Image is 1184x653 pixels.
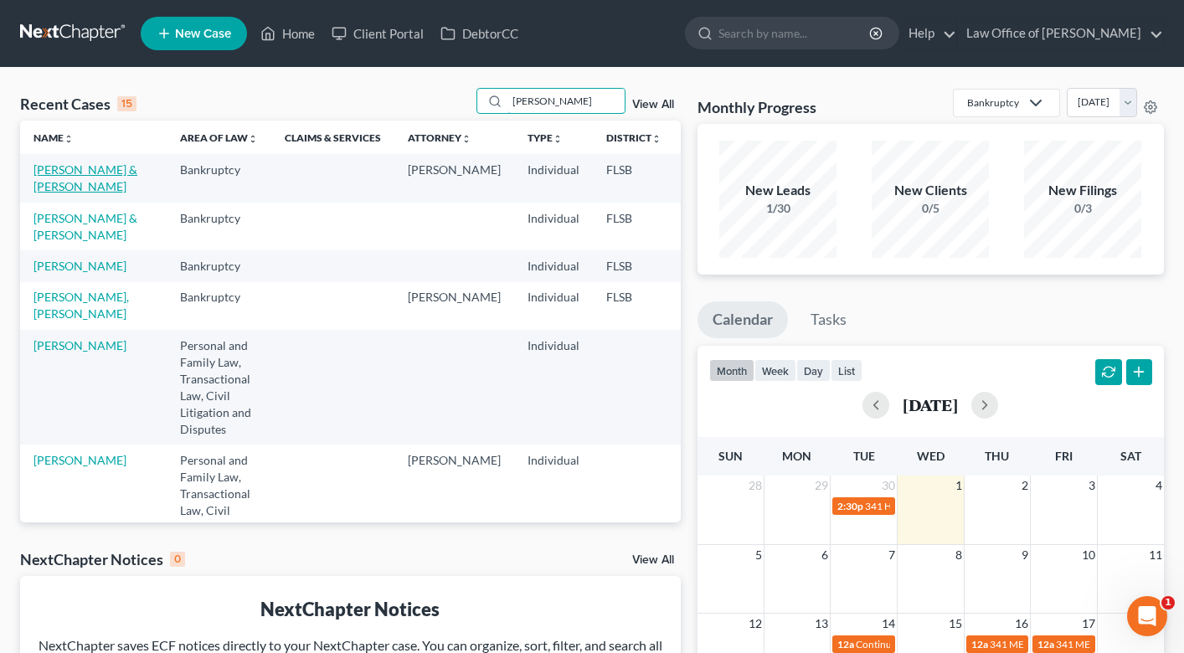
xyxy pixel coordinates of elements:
div: 1/30 [719,200,837,217]
span: Continued hearing [856,638,938,650]
a: Area of Lawunfold_more [180,131,258,144]
span: Mon [782,449,811,463]
div: New Clients [872,181,989,200]
td: Individual [514,445,593,559]
div: 0/3 [1024,200,1141,217]
span: 341 MEETING [1056,638,1120,650]
span: 341 Hearing [865,500,919,512]
a: View All [632,554,674,566]
span: 8 [954,545,964,565]
a: Nameunfold_more [33,131,74,144]
span: 15 [947,614,964,634]
td: Individual [514,330,593,445]
button: day [796,359,831,382]
td: 7 [675,250,759,281]
a: Typeunfold_more [528,131,563,144]
td: FLSB [593,282,675,330]
div: New Leads [719,181,837,200]
div: 0/5 [872,200,989,217]
span: 13 [813,614,830,634]
span: 28 [747,476,764,496]
span: Thu [985,449,1009,463]
span: Fri [1055,449,1073,463]
a: Help [900,18,956,49]
span: 2:30p [837,500,863,512]
button: week [754,359,796,382]
a: [PERSON_NAME] & [PERSON_NAME] [33,211,137,242]
a: Calendar [698,301,788,338]
span: 4 [1154,476,1164,496]
span: New Case [175,28,231,40]
span: 16 [1013,614,1030,634]
iframe: Intercom live chat [1127,596,1167,636]
span: Wed [917,449,945,463]
button: month [709,359,754,382]
h2: [DATE] [903,396,958,414]
input: Search by name... [718,18,872,49]
span: 12a [971,638,988,650]
div: Recent Cases [20,94,136,114]
a: [PERSON_NAME] [33,338,126,352]
td: FLSB [593,250,675,281]
div: NextChapter Notices [20,549,185,569]
td: Personal and Family Law, Transactional Law, Civil Litigation and Disputes [167,445,271,559]
td: Individual [514,203,593,250]
td: Bankruptcy [167,203,271,250]
i: unfold_more [248,134,258,144]
a: [PERSON_NAME], [PERSON_NAME] [33,290,129,321]
span: Tue [853,449,875,463]
td: FLSB [593,203,675,250]
a: Client Portal [323,18,432,49]
i: unfold_more [64,134,74,144]
td: [PERSON_NAME] [394,154,514,202]
span: 6 [820,545,830,565]
span: 1 [954,476,964,496]
td: 7 [675,282,759,330]
div: 0 [170,552,185,567]
td: Individual [514,154,593,202]
a: [PERSON_NAME] & [PERSON_NAME] [33,162,137,193]
td: 7 [675,154,759,202]
span: 3 [1087,476,1097,496]
a: Districtunfold_more [606,131,661,144]
td: Bankruptcy [167,250,271,281]
span: 5 [754,545,764,565]
input: Search by name... [507,89,625,113]
td: Bankruptcy [167,282,271,330]
a: View All [632,99,674,111]
button: list [831,359,862,382]
h3: Monthly Progress [698,97,816,117]
span: 29 [813,476,830,496]
span: 11 [1147,545,1164,565]
span: Sun [718,449,743,463]
i: unfold_more [461,134,471,144]
a: [PERSON_NAME] [33,259,126,273]
span: 12a [1037,638,1054,650]
div: 15 [117,96,136,111]
span: 10 [1080,545,1097,565]
td: Bankruptcy [167,154,271,202]
td: [PERSON_NAME] [394,282,514,330]
span: 30 [880,476,897,496]
td: 7 [675,203,759,250]
td: Individual [514,282,593,330]
a: Attorneyunfold_more [408,131,471,144]
span: Sat [1120,449,1141,463]
span: 12 [747,614,764,634]
a: DebtorCC [432,18,527,49]
span: 1 [1161,596,1175,609]
span: 14 [880,614,897,634]
div: NextChapter Notices [33,596,667,622]
a: Tasks [795,301,862,338]
div: New Filings [1024,181,1141,200]
span: 12a [837,638,854,650]
i: unfold_more [553,134,563,144]
a: Home [252,18,323,49]
span: 2 [1020,476,1030,496]
span: 9 [1020,545,1030,565]
a: Law Office of [PERSON_NAME] [958,18,1163,49]
td: [PERSON_NAME] [394,445,514,559]
td: Personal and Family Law, Transactional Law, Civil Litigation and Disputes [167,330,271,445]
span: 17 [1080,614,1097,634]
div: Bankruptcy [967,95,1019,110]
